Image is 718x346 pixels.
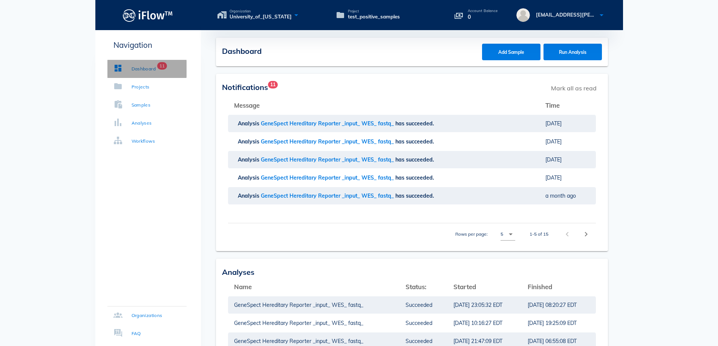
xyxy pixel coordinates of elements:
span: Analysis [238,192,261,199]
span: GeneSpect Hereditary Reporter _input_ WES_ fastq_ [261,174,395,181]
span: Notifications [222,82,268,92]
span: Badge [157,62,167,70]
div: Organizations [132,312,162,319]
span: Add Sample [489,49,533,55]
span: [EMAIL_ADDRESS][PERSON_NAME][DOMAIN_NAME] [536,12,666,18]
div: Samples [132,101,151,109]
div: FAQ [132,330,141,337]
span: Time [545,101,560,109]
div: Analyses [132,119,152,127]
span: Analysis [238,120,261,127]
a: Logo [95,7,201,24]
span: [DATE] [545,174,562,181]
span: Badge [268,81,278,88]
div: Workflows [132,137,155,145]
div: Dashboard [132,65,156,73]
span: GeneSpect Hereditary Reporter _input_ WES_ fastq_ [261,138,395,145]
span: GeneSpect Hereditary Reporter _input_ WES_ fastq_ [261,120,395,127]
td: [DATE] 10:16:27 EDT [447,314,522,332]
td: GeneSpect Hereditary Reporter _input_ WES_ fastq_ [228,314,400,332]
span: has succeeded. [395,120,436,127]
span: Project [348,9,400,13]
p: Navigation [107,39,187,51]
span: Analyses [222,267,254,277]
span: Organization [230,9,292,13]
span: a month ago [545,192,576,199]
div: 5Rows per page: [501,228,515,240]
th: Started: Not sorted. Activate to sort ascending. [447,278,522,296]
i: arrow_drop_down [506,230,515,239]
div: 5 [501,231,503,238]
span: Run Analysis [551,49,594,55]
td: Succeeded [400,314,447,332]
th: Status:: Not sorted. Activate to sort ascending. [400,278,447,296]
span: Status: [406,283,426,291]
th: Name: Not sorted. Activate to sort ascending. [228,278,400,296]
img: avatar.16069ca8.svg [516,8,530,22]
td: Succeeded [400,296,447,314]
span: has succeeded. [395,138,436,145]
th: Time: Not sorted. Activate to sort ascending. [539,96,596,114]
p: 0 [468,13,498,21]
span: test_positive_samples [348,13,400,21]
span: Analysis [238,174,261,181]
span: Analysis [238,138,261,145]
span: University_of_[US_STATE] [230,13,292,21]
td: [DATE] 08:20:27 EDT [522,296,596,314]
div: 1-5 of 15 [530,231,548,238]
td: [DATE] 19:25:09 EDT [522,314,596,332]
td: [DATE] 23:05:32 EDT [447,296,522,314]
span: Name [234,283,252,291]
span: GeneSpect Hereditary Reporter _input_ WES_ fastq_ [261,192,395,199]
i: chevron_right [582,230,591,239]
span: Dashboard [222,46,262,56]
span: Mark all as read [547,80,600,96]
button: Add Sample [482,44,540,60]
div: Rows per page: [455,223,515,245]
td: GeneSpect Hereditary Reporter _input_ WES_ fastq_ [228,296,400,314]
span: Analysis [238,156,261,163]
span: has succeeded. [395,192,436,199]
button: Run Analysis [543,44,602,60]
span: Started [453,283,476,291]
div: Projects [132,83,150,91]
button: Next page [579,227,593,241]
span: Message [234,101,260,109]
p: Account Balance [468,9,498,13]
th: Finished: Not sorted. Activate to sort ascending. [522,278,596,296]
th: Message [228,96,539,114]
span: [DATE] [545,156,562,163]
span: has succeeded. [395,174,436,181]
span: has succeeded. [395,156,436,163]
span: GeneSpect Hereditary Reporter _input_ WES_ fastq_ [261,156,395,163]
span: [DATE] [545,120,562,127]
span: Finished [528,283,552,291]
span: [DATE] [545,138,562,145]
